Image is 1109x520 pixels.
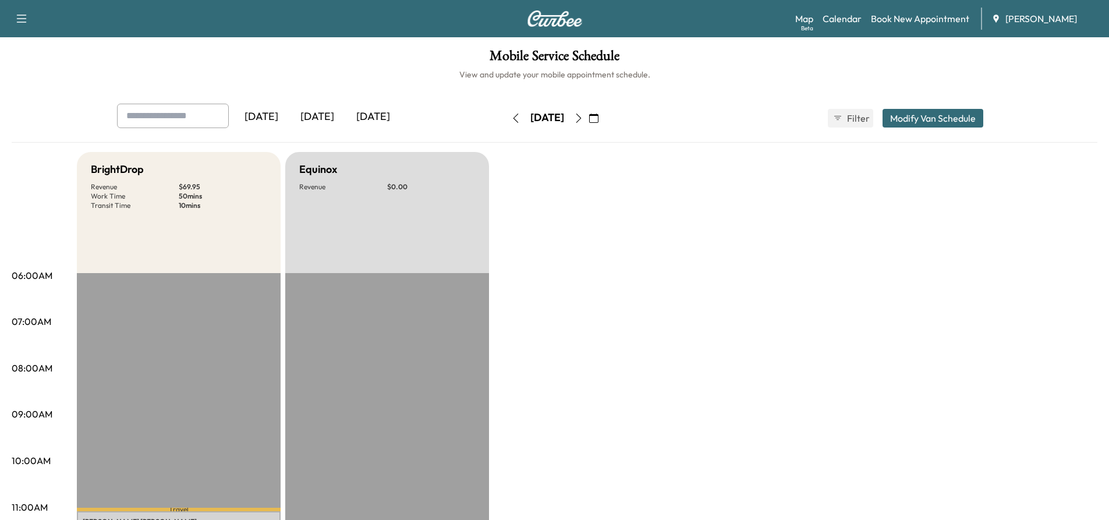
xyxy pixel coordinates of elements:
button: Filter [828,109,873,128]
img: Curbee Logo [527,10,583,27]
div: [DATE] [530,111,564,125]
div: [DATE] [233,104,289,130]
p: 50 mins [179,192,267,201]
a: Calendar [823,12,862,26]
span: Filter [847,111,868,125]
p: 09:00AM [12,407,52,421]
h5: BrightDrop [91,161,144,178]
p: Revenue [299,182,387,192]
p: 08:00AM [12,361,52,375]
p: 10 mins [179,201,267,210]
h5: Equinox [299,161,337,178]
p: Work Time [91,192,179,201]
button: Modify Van Schedule [883,109,983,128]
h6: View and update your mobile appointment schedule. [12,69,1097,80]
h1: Mobile Service Schedule [12,49,1097,69]
span: [PERSON_NAME] [1005,12,1077,26]
p: Travel [77,508,281,511]
a: MapBeta [795,12,813,26]
div: Beta [801,24,813,33]
p: 06:00AM [12,268,52,282]
a: Book New Appointment [871,12,969,26]
div: [DATE] [289,104,345,130]
div: [DATE] [345,104,401,130]
p: 07:00AM [12,314,51,328]
p: $ 0.00 [387,182,475,192]
p: $ 69.95 [179,182,267,192]
p: Transit Time [91,201,179,210]
p: 11:00AM [12,500,48,514]
p: Revenue [91,182,179,192]
p: 10:00AM [12,454,51,468]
